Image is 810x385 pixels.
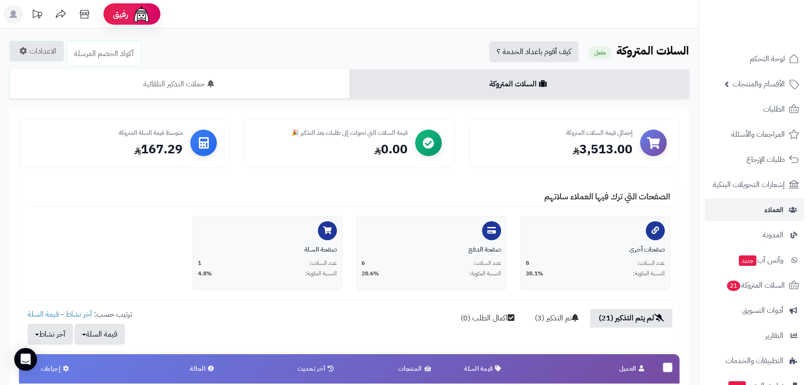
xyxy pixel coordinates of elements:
a: التقارير [705,324,804,347]
span: الأقسام والمنتجات [733,77,785,91]
img: ai-face.png [132,5,151,24]
a: السلات المتروكة21 [705,274,804,297]
a: أدوات التسويق [705,299,804,322]
span: أدوات التسويق [742,304,783,317]
div: متوسط قيمة السلة المتروكة [32,129,183,138]
h4: الصفحات التي ترك فيها العملاء سلاتهم [28,192,670,207]
div: 0.00 [257,141,408,158]
span: طلبات الإرجاع [746,153,785,166]
span: النسبة المئوية: [633,270,665,278]
th: المنتجات [341,354,438,384]
span: النسبة المئوية: [305,270,337,278]
div: 167.29 [32,141,183,158]
a: أكواد الخصم المرسلة [66,41,141,66]
th: آخر تحديث [221,354,341,384]
div: Open Intercom Messenger [14,348,37,371]
div: قيمة السلات التي تحولت إلى طلبات بعد التذكير 🎉 [257,129,408,138]
span: 28.6% [362,270,379,278]
a: لم يتم التذكير (21) [590,309,672,328]
span: 4.8% [198,270,212,278]
a: تحديثات المنصة [25,5,49,26]
span: التقارير [765,329,783,342]
span: لوحة التحكم [750,52,785,66]
a: المدونة [705,224,804,246]
span: عدد السلات: [637,259,665,267]
b: السلات المتروكة [616,42,689,59]
div: 3,513.00 [482,141,633,158]
span: الطلبات [763,103,785,116]
span: النسبة المئوية: [469,270,501,278]
th: العميل [509,354,651,384]
button: قيمة السلة [74,324,125,345]
div: صفحة السلة [198,245,337,254]
a: الاعدادات [9,41,64,62]
a: المراجعات والأسئلة [705,123,804,146]
span: 8 [526,259,529,267]
span: 38.1% [526,270,543,278]
th: الحالة [76,354,221,384]
span: عدد السلات: [309,259,337,267]
a: التطبيقات والخدمات [705,349,804,372]
span: 21 [727,281,740,291]
div: صفحات أخرى [526,245,665,254]
span: السلات المتروكة [726,279,785,292]
span: العملاء [764,203,783,216]
th: إجراءات [19,354,76,384]
a: آخر نشاط [65,309,92,320]
a: العملاء [705,198,804,221]
th: قيمة السلة [438,354,509,384]
span: عدد السلات: [474,259,501,267]
a: إشعارات التحويلات البنكية [705,173,804,196]
a: وآتس آبجديد [705,249,804,272]
button: آخر نشاط [28,324,73,345]
span: 1 [198,259,201,267]
a: السلات المتروكة [349,69,689,99]
small: مفعل [588,47,612,59]
a: حملات التذكير التلقائية [9,69,349,99]
a: قيمة السلة [28,309,59,320]
span: التطبيقات والخدمات [726,354,783,367]
span: المدونة [763,228,783,242]
a: كيف أقوم باعداد الخدمة ؟ [489,41,578,62]
a: طلبات الإرجاع [705,148,804,171]
span: إشعارات التحويلات البنكية [713,178,785,191]
a: تم التذكير (3) [526,309,587,328]
a: الطلبات [705,98,804,121]
div: صفحة الدفع [362,245,501,254]
a: اكمال الطلب (0) [452,309,523,328]
a: لوحة التحكم [705,47,804,70]
span: رفيق [113,9,128,20]
span: 6 [362,259,365,267]
span: وآتس آب [738,254,783,267]
span: المراجعات والأسئلة [731,128,785,141]
span: جديد [739,255,756,266]
div: إجمالي قيمة السلات المتروكة [482,129,633,138]
ul: ترتيب حسب: - [26,309,132,345]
